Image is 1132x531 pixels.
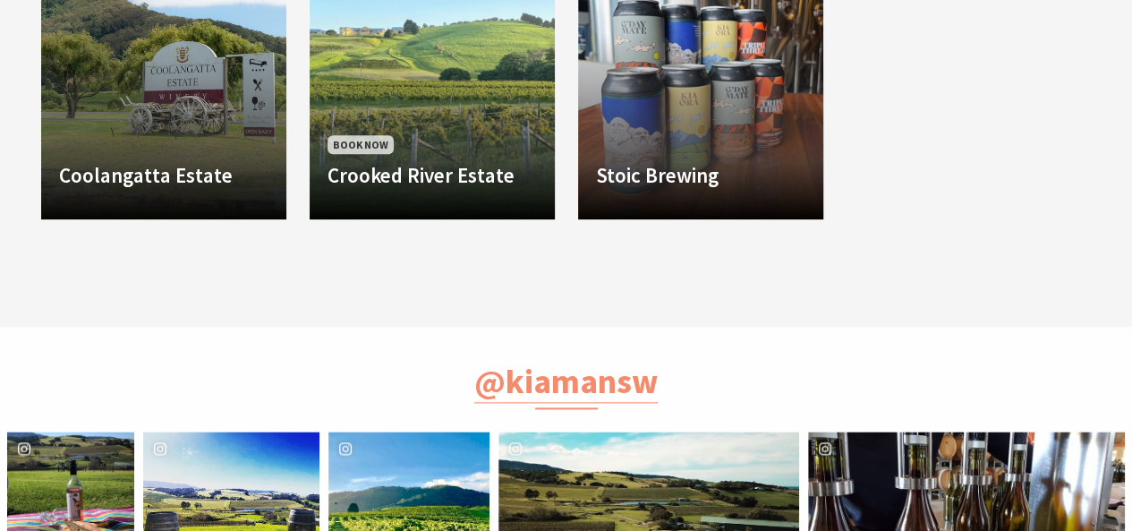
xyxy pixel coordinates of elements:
[336,439,355,458] svg: instagram icon
[596,163,805,188] h4: Stoic Brewing
[150,439,170,458] svg: instagram icon
[14,439,34,458] svg: instagram icon
[328,163,537,188] h4: Crooked River Estate
[474,360,658,403] a: @kiamansw
[328,135,394,154] span: Book Now
[59,163,268,188] h4: Coolangatta Estate
[506,439,525,458] svg: instagram icon
[815,439,835,458] svg: instagram icon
